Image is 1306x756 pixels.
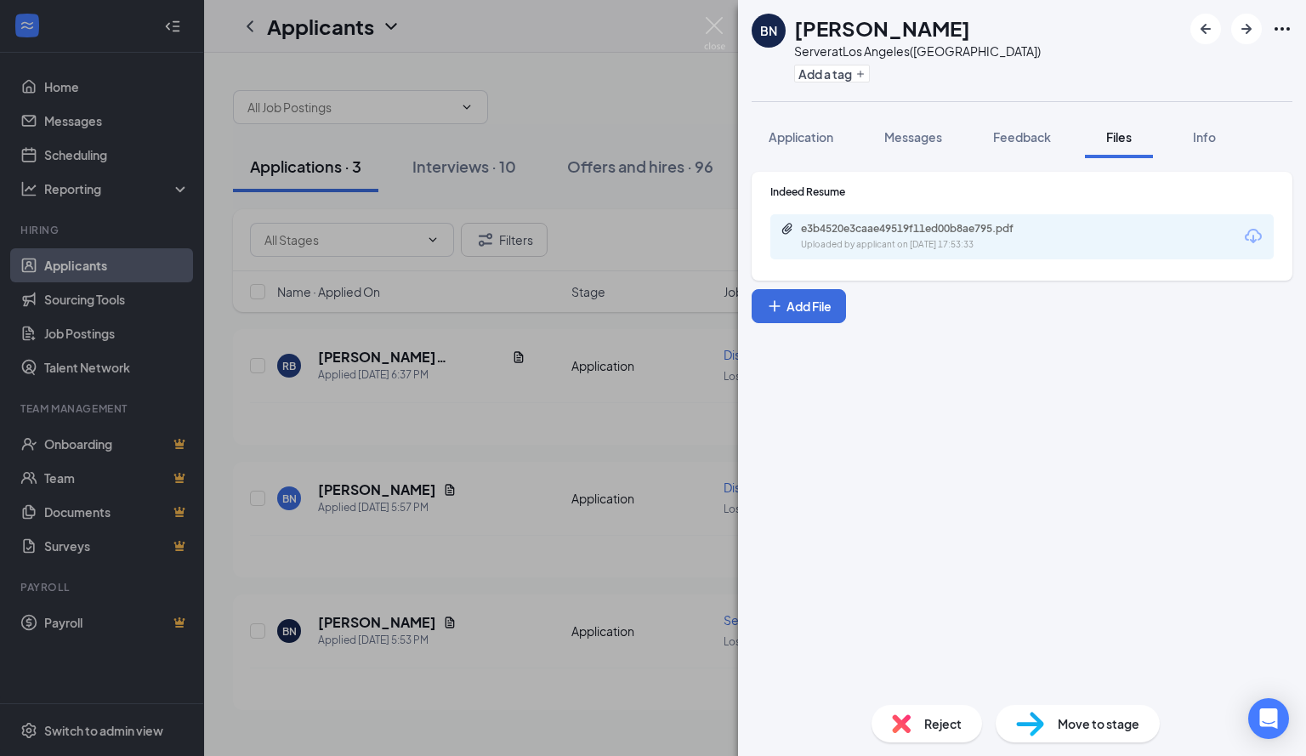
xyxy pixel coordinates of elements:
[769,129,833,145] span: Application
[1243,226,1263,247] svg: Download
[781,222,794,236] svg: Paperclip
[770,185,1274,199] div: Indeed Resume
[855,69,866,79] svg: Plus
[1236,19,1257,39] svg: ArrowRight
[884,129,942,145] span: Messages
[1272,19,1292,39] svg: Ellipses
[752,289,846,323] button: Add FilePlus
[1231,14,1262,44] button: ArrowRight
[1248,698,1289,739] div: Open Intercom Messenger
[801,238,1056,252] div: Uploaded by applicant on [DATE] 17:53:33
[1058,714,1139,733] span: Move to stage
[794,65,870,82] button: PlusAdd a tag
[993,129,1051,145] span: Feedback
[801,222,1039,236] div: e3b4520e3caae49519f11ed00b8ae795.pdf
[1106,129,1132,145] span: Files
[794,43,1041,60] div: Server at Los Angeles([GEOGRAPHIC_DATA])
[1193,129,1216,145] span: Info
[766,298,783,315] svg: Plus
[1195,19,1216,39] svg: ArrowLeftNew
[924,714,962,733] span: Reject
[1190,14,1221,44] button: ArrowLeftNew
[760,22,777,39] div: BN
[794,14,970,43] h1: [PERSON_NAME]
[781,222,1056,252] a: Paperclipe3b4520e3caae49519f11ed00b8ae795.pdfUploaded by applicant on [DATE] 17:53:33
